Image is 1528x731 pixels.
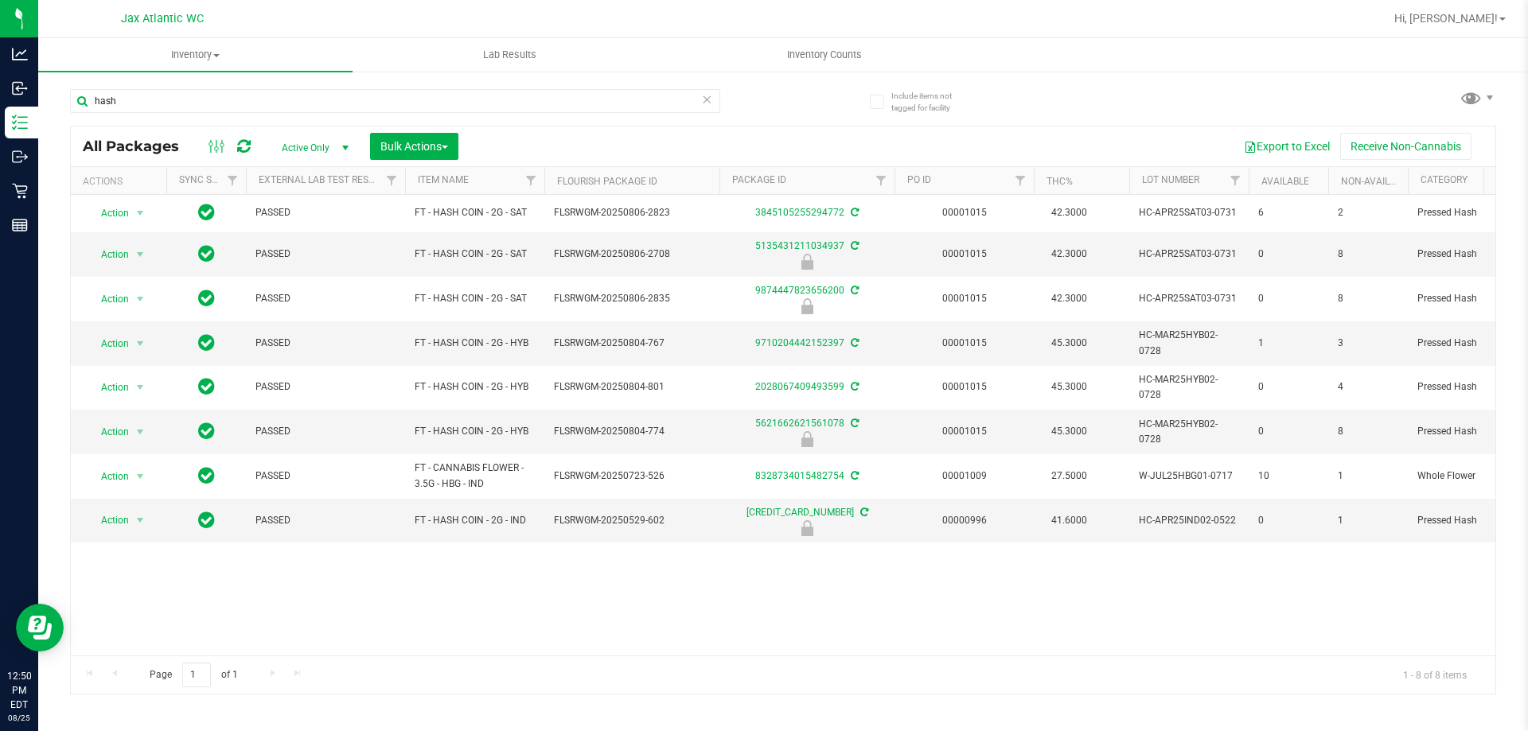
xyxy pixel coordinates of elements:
a: 3845105255294772 [755,207,844,218]
span: HC-APR25SAT03-0731 [1139,205,1239,220]
span: select [131,465,150,488]
span: 0 [1258,424,1319,439]
span: In Sync [198,243,215,265]
span: HC-MAR25HYB02-0728 [1139,328,1239,358]
span: PASSED [255,424,396,439]
span: Sync from Compliance System [848,418,859,429]
span: 1 - 8 of 8 items [1390,663,1479,686]
a: [CREDIT_CARD_NUMBER] [746,507,854,518]
a: Inventory [38,38,353,72]
a: 8328734015482754 [755,470,844,481]
span: select [131,243,150,266]
span: 42.3000 [1043,201,1095,224]
a: 00000996 [942,515,987,526]
span: 10 [1258,469,1319,484]
span: Sync from Compliance System [858,507,868,518]
inline-svg: Inventory [12,115,28,130]
span: FT - HASH COIN - 2G - SAT [415,205,535,220]
span: PASSED [255,205,396,220]
div: Quarantine [717,520,897,536]
span: 42.3000 [1043,243,1095,266]
span: select [131,332,150,355]
span: FT - HASH COIN - 2G - SAT [415,247,535,262]
p: 12:50 PM EDT [7,669,31,712]
span: In Sync [198,420,215,442]
span: Clear [701,89,712,110]
span: All Packages [83,138,195,155]
inline-svg: Analytics [12,46,28,62]
span: 2 [1338,205,1398,220]
button: Receive Non-Cannabis [1340,133,1471,160]
a: Filter [1222,167,1249,194]
a: Inventory Counts [667,38,981,72]
a: Flourish Package ID [557,176,657,187]
span: W-JUL25HBG01-0717 [1139,469,1239,484]
span: PASSED [255,247,396,262]
span: FLSRWGM-20250806-2835 [554,291,710,306]
span: FLSRWGM-20250804-801 [554,379,710,395]
span: 8 [1338,247,1398,262]
span: In Sync [198,465,215,487]
a: Lot Number [1142,174,1199,185]
span: Include items not tagged for facility [891,90,971,114]
a: Filter [868,167,895,194]
span: select [131,376,150,399]
div: Launch Hold [717,298,897,314]
span: FT - CANNABIS FLOWER - 3.5G - HBG - IND [415,461,535,491]
inline-svg: Outbound [12,149,28,165]
span: HC-MAR25HYB02-0728 [1139,417,1239,447]
span: HC-APR25SAT03-0731 [1139,291,1239,306]
span: FT - HASH COIN - 2G - SAT [415,291,535,306]
span: HC-APR25IND02-0522 [1139,513,1239,528]
span: 41.6000 [1043,509,1095,532]
span: PASSED [255,379,396,395]
span: 45.3000 [1043,420,1095,443]
span: Action [87,376,130,399]
input: Search Package ID, Item Name, SKU, Lot or Part Number... [70,89,720,113]
div: Launch Hold [717,254,897,270]
span: PASSED [255,336,396,351]
inline-svg: Retail [12,183,28,199]
a: THC% [1047,176,1073,187]
div: Actions [83,176,160,187]
span: 27.5000 [1043,465,1095,488]
a: 5621662621561078 [755,418,844,429]
span: FLSRWGM-20250723-526 [554,469,710,484]
span: Action [87,243,130,266]
a: 00001015 [942,293,987,304]
a: Lab Results [353,38,667,72]
span: FLSRWGM-20250529-602 [554,513,710,528]
span: In Sync [198,375,215,398]
span: 1 [1338,513,1398,528]
span: Sync from Compliance System [848,381,859,392]
span: Action [87,509,130,531]
a: External Lab Test Result [259,174,384,185]
a: 00001015 [942,337,987,348]
a: 00001015 [942,248,987,259]
span: PASSED [255,291,396,306]
span: Sync from Compliance System [848,207,859,218]
span: FT - HASH COIN - 2G - IND [415,513,535,528]
span: 8 [1338,424,1398,439]
span: select [131,202,150,224]
a: 2028067409493599 [755,381,844,392]
span: 3 [1338,336,1398,351]
span: Action [87,465,130,488]
span: Action [87,288,130,310]
span: FLSRWGM-20250804-774 [554,424,710,439]
span: In Sync [198,509,215,531]
inline-svg: Reports [12,217,28,233]
a: Non-Available [1341,176,1412,187]
span: select [131,288,150,310]
a: Package ID [732,174,786,185]
a: 00001009 [942,470,987,481]
span: 42.3000 [1043,287,1095,310]
a: Sync Status [179,174,240,185]
span: 1 [1258,336,1319,351]
input: 1 [182,663,211,687]
span: FT - HASH COIN - 2G - HYB [415,379,535,395]
a: 9710204442152397 [755,337,844,348]
span: In Sync [198,201,215,224]
span: 0 [1258,291,1319,306]
span: In Sync [198,287,215,309]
